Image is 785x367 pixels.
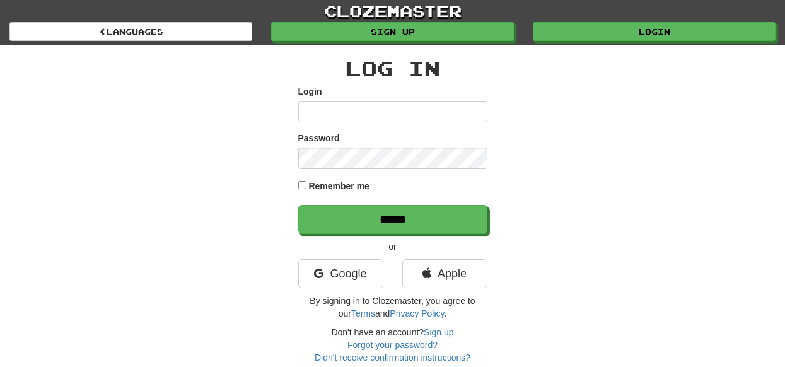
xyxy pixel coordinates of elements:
a: Sign up [271,22,514,41]
div: Don't have an account? [298,326,487,364]
p: By signing in to Clozemaster, you agree to our and . [298,294,487,320]
p: or [298,240,487,253]
a: Sign up [424,327,453,337]
a: Forgot your password? [347,340,438,350]
h2: Log In [298,58,487,79]
a: Languages [9,22,252,41]
label: Remember me [308,180,369,192]
a: Google [298,259,383,288]
a: Terms [351,308,375,318]
a: Login [533,22,776,41]
a: Didn't receive confirmation instructions? [315,352,470,363]
a: Apple [402,259,487,288]
label: Login [298,85,322,98]
a: Privacy Policy [390,308,444,318]
label: Password [298,132,340,144]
